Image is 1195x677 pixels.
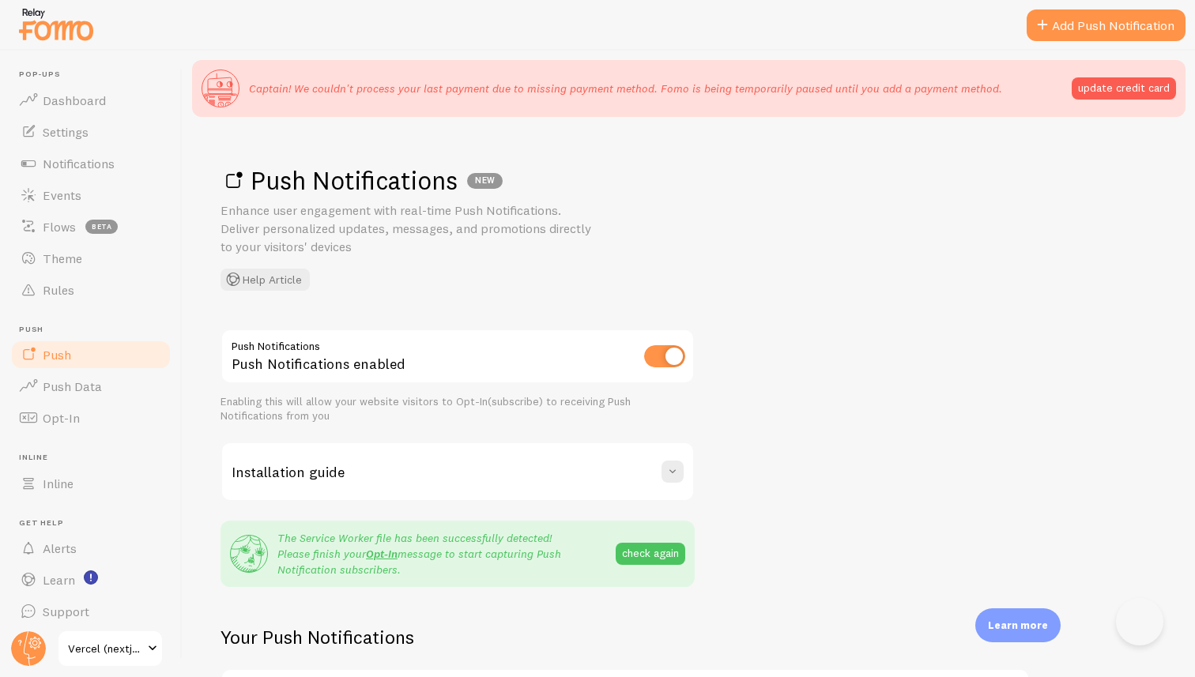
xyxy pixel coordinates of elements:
h3: Installation guide [232,463,345,481]
svg: <p>Watch New Feature Tutorials!</p> [84,570,98,585]
div: Enabling this will allow your website visitors to Opt-In(subscribe) to receiving Push Notificatio... [221,395,695,423]
span: Settings [43,124,89,140]
span: Opt-In [43,410,80,426]
div: NEW [467,173,503,189]
span: Events [43,187,81,203]
span: Dashboard [43,92,106,108]
p: Learn more [988,618,1048,633]
span: Support [43,604,89,619]
span: Learn [43,572,75,588]
span: Pop-ups [19,70,172,80]
span: Vercel (nextjs Boilerplate Three Xi 61) [68,639,143,658]
a: Push Data [9,370,172,402]
div: Push Notifications enabled [221,329,695,386]
a: Settings [9,116,172,148]
button: check again [616,543,685,565]
button: update credit card [1072,77,1176,100]
span: Push [19,325,172,335]
p: Captain! We couldn't process your last payment due to missing payment method. Fomo is being tempo... [249,81,1002,96]
iframe: Help Scout Beacon - Open [1116,598,1163,645]
a: Opt-In [366,547,398,561]
p: The Service Worker file has been successfully detected! Please finish your message to start captu... [277,530,616,577]
span: Theme [43,250,82,266]
a: Notifications [9,148,172,179]
a: Support [9,596,172,627]
a: Alerts [9,532,172,564]
span: Flows [43,219,76,235]
a: Flows beta [9,211,172,243]
a: Theme [9,243,172,274]
span: Rules [43,282,74,298]
a: Learn [9,564,172,596]
a: Opt-In [9,402,172,434]
h2: Your Push Notifications [221,625,1030,649]
a: Vercel (nextjs Boilerplate Three Xi 61) [57,630,164,668]
span: beta [85,220,118,234]
img: fomo-relay-logo-orange.svg [17,4,96,44]
a: Rules [9,274,172,306]
button: Help Article [221,269,310,291]
span: Push [43,347,71,363]
div: Learn more [975,608,1061,642]
h1: Push Notifications [221,164,1157,197]
span: Alerts [43,540,77,556]
a: Push [9,339,172,370]
a: Dashboard [9,85,172,116]
span: Inline [43,476,74,491]
a: Inline [9,468,172,499]
p: Enhance user engagement with real-time Push Notifications. Deliver personalized updates, messages... [221,201,600,256]
span: Inline [19,453,172,463]
span: Notifications [43,156,115,171]
a: Events [9,179,172,211]
span: Push Data [43,378,102,394]
span: Get Help [19,518,172,528]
